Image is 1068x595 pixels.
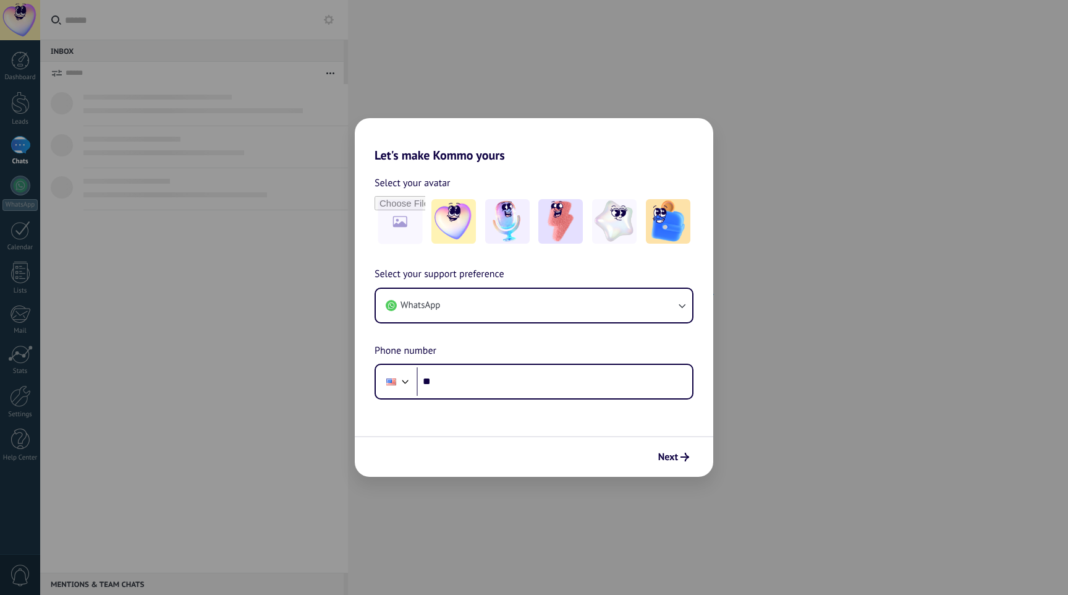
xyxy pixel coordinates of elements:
[646,199,690,244] img: -5.jpeg
[653,447,695,468] button: Next
[375,175,451,191] span: Select your avatar
[538,199,583,244] img: -3.jpeg
[375,343,436,359] span: Phone number
[375,267,504,283] span: Select your support preference
[400,299,440,312] span: WhatsApp
[485,199,530,244] img: -2.jpeg
[592,199,637,244] img: -4.jpeg
[431,199,476,244] img: -1.jpeg
[379,369,403,395] div: United States: + 1
[658,453,678,461] span: Next
[376,289,692,322] button: WhatsApp
[355,118,713,163] h2: Let's make Kommo yours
